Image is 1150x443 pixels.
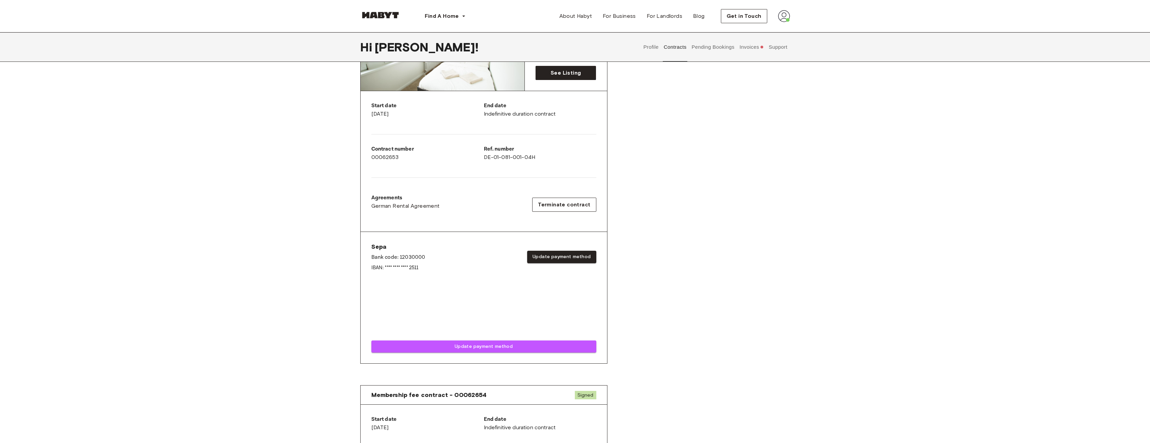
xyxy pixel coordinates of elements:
a: For Business [597,9,641,23]
p: Agreements [371,194,440,202]
iframe: Secure payment input frame [370,281,598,336]
span: Signed [575,391,596,399]
div: Indefinitive duration contract [484,415,596,432]
button: Contracts [663,32,687,62]
button: Support [768,32,788,62]
span: Get in Touch [727,12,762,20]
button: Update payment method [527,251,596,263]
span: Membership fee contract - 00062654 [371,391,487,399]
button: Invoices [739,32,765,62]
div: user profile tabs [641,32,790,62]
img: avatar [778,10,790,22]
p: Start date [371,415,484,424]
span: See Listing [551,69,581,77]
div: [DATE] [371,102,484,118]
div: Indefinitive duration contract [484,102,596,118]
a: About Habyt [554,9,597,23]
a: German Rental Agreement [371,202,440,210]
button: Get in Touch [721,9,767,23]
p: Bank code: 12030000 [371,253,425,261]
span: Blog [693,12,705,20]
span: About Habyt [559,12,592,20]
span: Terminate contract [538,201,590,209]
p: Contract number [371,145,484,153]
button: Update payment method [371,340,596,353]
button: Pending Bookings [691,32,735,62]
span: For Business [603,12,636,20]
span: Find A Home [425,12,459,20]
span: Hi [360,40,375,54]
p: Ref. number [484,145,596,153]
a: See Listing [536,66,596,80]
a: For Landlords [641,9,688,23]
p: Start date [371,102,484,110]
a: Blog [688,9,710,23]
button: Profile [643,32,660,62]
button: Find A Home [419,9,471,23]
p: End date [484,415,596,424]
img: Habyt [360,12,401,18]
span: Sepa [371,243,425,251]
span: [PERSON_NAME] ! [375,40,478,54]
button: Terminate contract [532,198,596,212]
div: [DATE] [371,415,484,432]
div: DE-01-081-001-04H [484,145,596,161]
span: For Landlords [647,12,682,20]
p: End date [484,102,596,110]
div: 00062653 [371,145,484,161]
